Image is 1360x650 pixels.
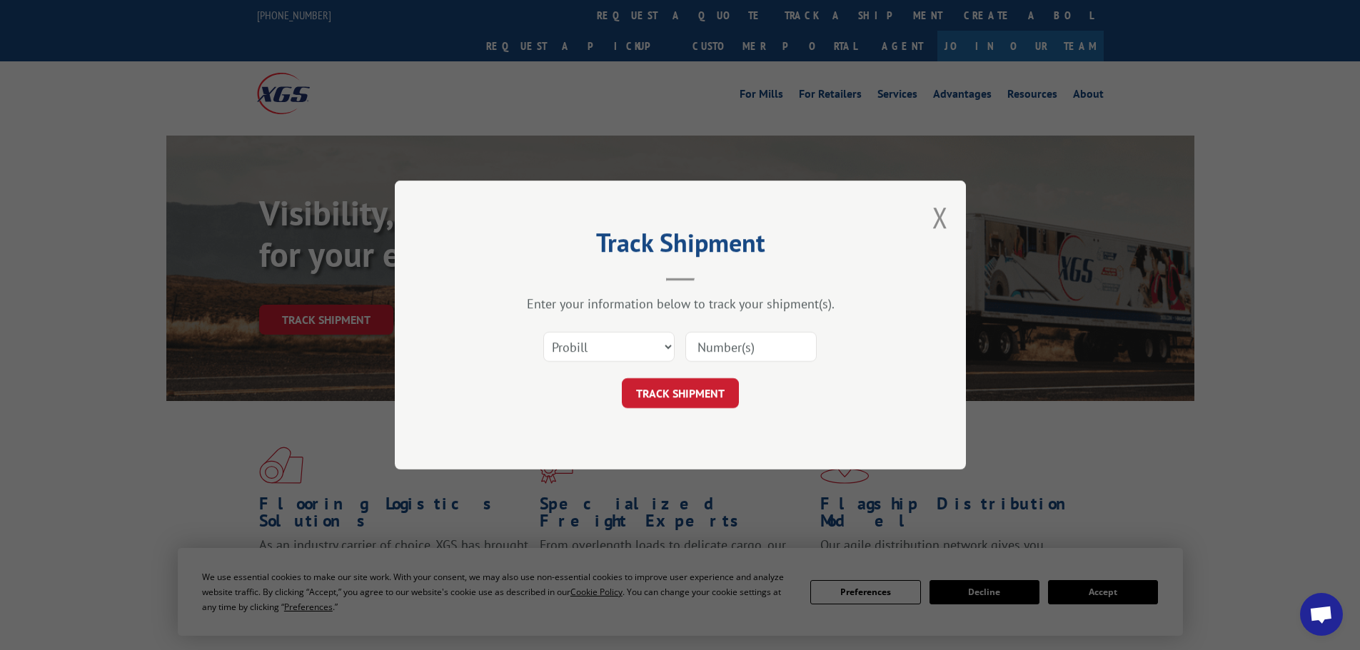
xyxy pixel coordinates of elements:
h2: Track Shipment [466,233,895,260]
button: Close modal [932,198,948,236]
button: TRACK SHIPMENT [622,378,739,408]
div: Open chat [1300,593,1343,636]
div: Enter your information below to track your shipment(s). [466,295,895,312]
input: Number(s) [685,332,817,362]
